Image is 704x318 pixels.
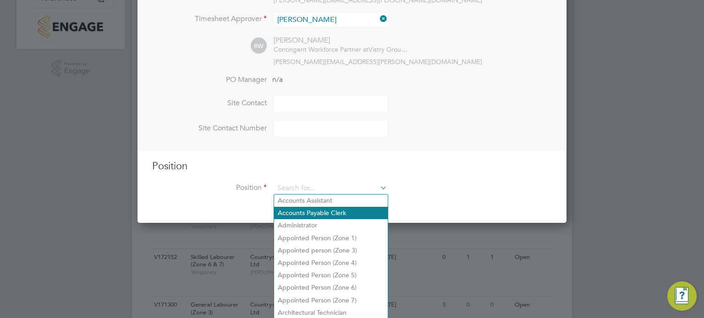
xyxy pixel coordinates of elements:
[274,194,388,207] li: Accounts Assistant
[274,58,482,66] span: [PERSON_NAME][EMAIL_ADDRESS][PERSON_NAME][DOMAIN_NAME]
[152,98,267,108] label: Site Contact
[274,219,388,232] li: Administrator
[251,38,267,54] span: RW
[274,232,388,244] li: Appointed Person (Zone 1)
[274,244,388,257] li: Appointed person (Zone 3)
[152,160,552,173] h3: Position
[152,14,267,24] label: Timesheet Approver
[274,207,388,219] li: Accounts Payable Clerk
[667,281,697,311] button: Engage Resource Center
[152,75,267,85] label: PO Manager
[274,294,388,307] li: Appointed Person (Zone 7)
[274,13,387,27] input: Search for...
[274,45,368,54] span: Contingent Workforce Partner at
[274,281,388,294] li: Appointed Person (Zone 6)
[152,183,267,193] label: Position
[274,36,411,45] div: [PERSON_NAME]
[274,45,411,54] div: Vistry Group Plc
[272,75,283,84] span: n/a
[152,124,267,133] label: Site Contact Number
[274,269,388,281] li: Appointed Person (Zone 5)
[274,257,388,269] li: Appointed Person (Zone 4)
[274,182,387,195] input: Search for...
